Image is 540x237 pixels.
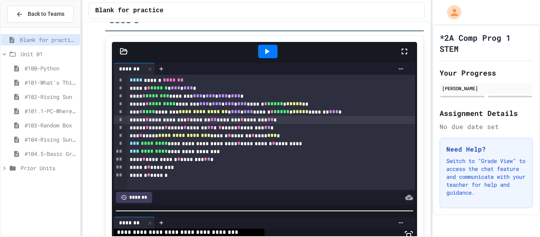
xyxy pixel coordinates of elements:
div: My Account [439,3,463,21]
span: #100-Python [25,64,77,72]
div: [PERSON_NAME] [442,85,531,92]
h2: Assignment Details [440,108,533,119]
span: #104.5-Basic Graphics Review [25,150,77,158]
h3: Need Help? [446,144,526,154]
h2: Your Progress [440,67,533,78]
h1: *2A Comp Prog 1 STEM [440,32,533,54]
span: #102-Rising Sun [25,93,77,101]
span: Back to Teams [28,10,64,18]
button: Back to Teams [7,6,74,23]
div: No due date set [440,122,533,131]
span: #104-Rising Sun Plus [25,135,77,144]
span: #101-What's This ?? [25,78,77,87]
span: Prior Units [21,164,77,172]
span: #101.1-PC-Where am I? [25,107,77,115]
span: Blank for practice [95,6,164,15]
p: Switch to "Grade View" to access the chat feature and communicate with your teacher for help and ... [446,157,526,197]
span: Blank for practice [20,36,77,44]
span: Unit 01 [21,50,77,58]
span: #103-Random Box [25,121,77,129]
